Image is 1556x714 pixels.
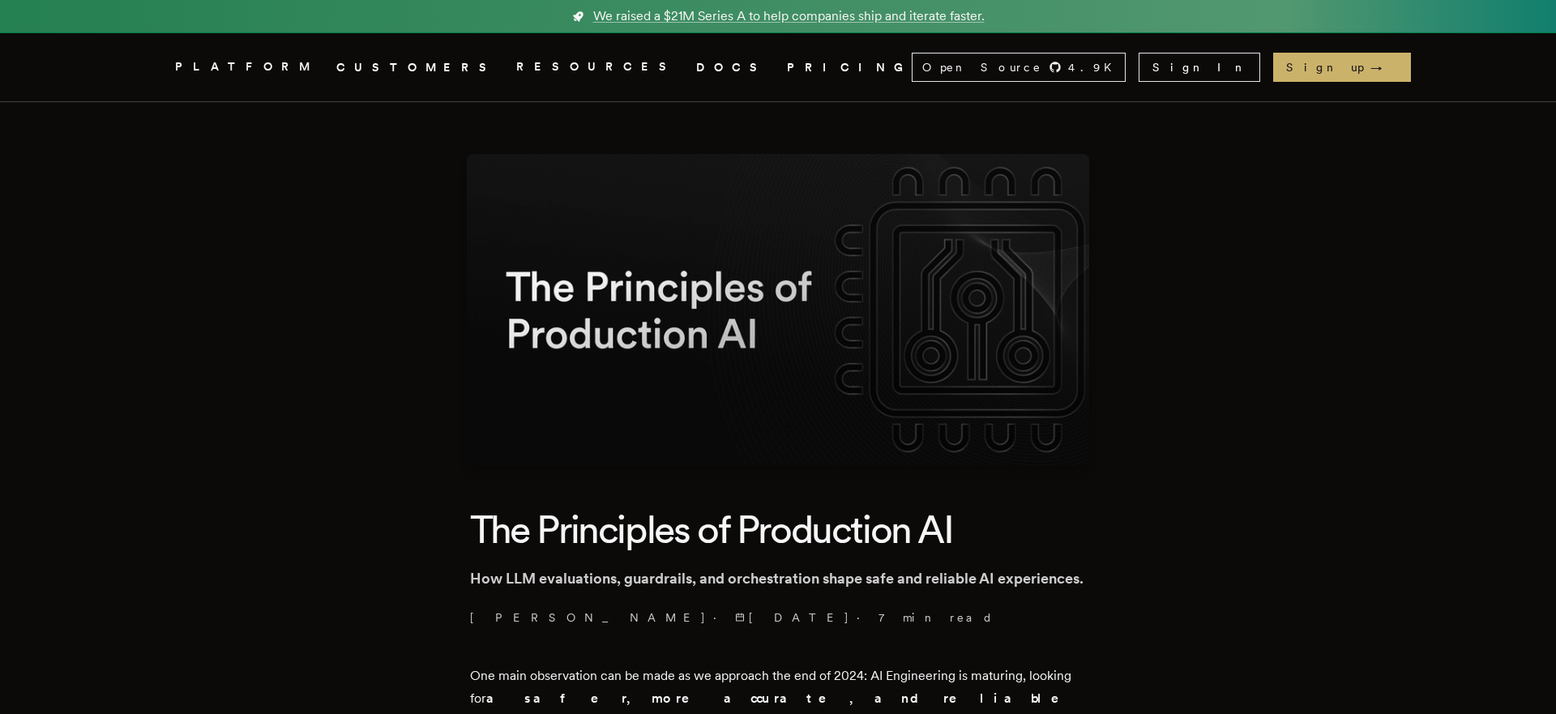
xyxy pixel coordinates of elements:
span: We raised a $21M Series A to help companies ship and iterate faster. [593,6,985,26]
span: 7 min read [878,609,994,626]
a: DOCS [696,58,767,78]
a: Sign up [1273,53,1411,82]
span: [DATE] [735,609,850,626]
p: How LLM evaluations, guardrails, and orchestration shape safe and reliable AI experiences. [470,567,1086,590]
button: PLATFORM [175,58,317,78]
nav: Global [130,33,1426,101]
a: PRICING [787,58,912,78]
span: → [1370,59,1398,75]
span: Open Source [922,59,1042,75]
p: · · [470,609,1086,626]
h1: The Principles of Production AI [470,504,1086,554]
a: Sign In [1139,53,1260,82]
a: CUSTOMERS [336,58,497,78]
img: Featured image for The Principles of Production AI blog post [467,154,1089,465]
a: [PERSON_NAME] [470,609,707,626]
button: RESOURCES [516,58,677,78]
span: 4.9 K [1068,59,1122,75]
